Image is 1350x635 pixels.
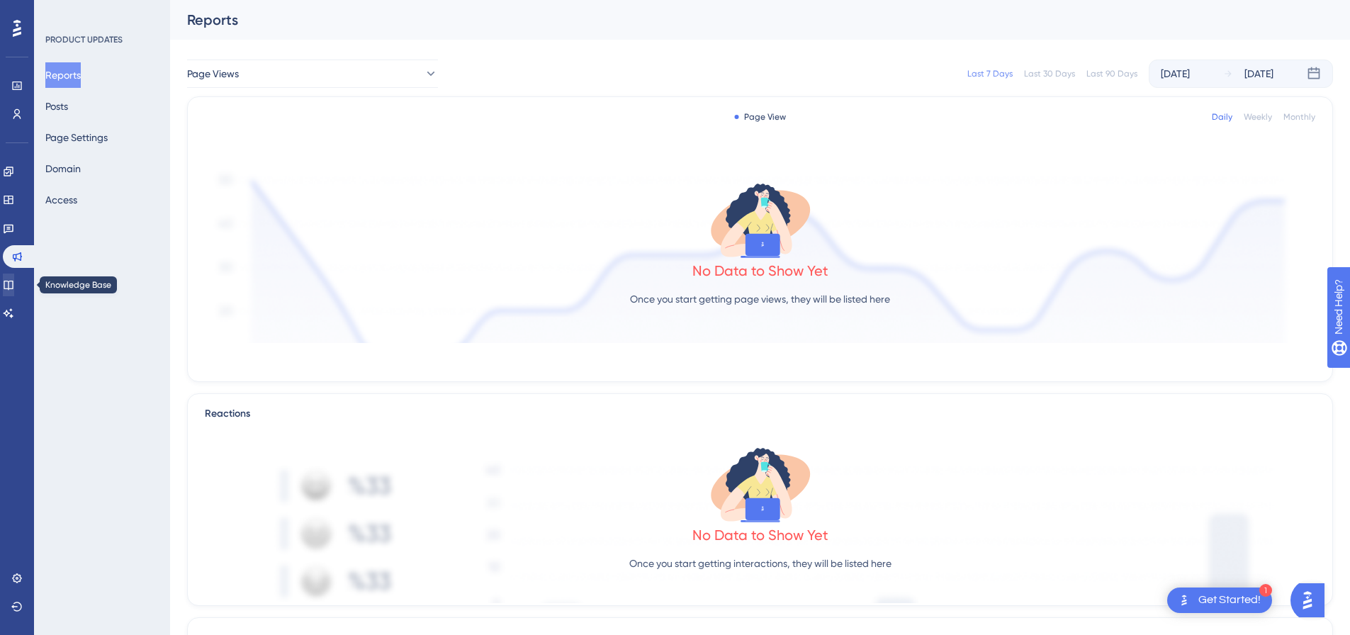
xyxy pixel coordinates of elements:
div: [DATE] [1244,65,1273,82]
p: Once you start getting page views, they will be listed here [630,291,890,308]
button: Access [45,187,77,213]
span: Page Views [187,65,239,82]
div: Page View [734,111,786,123]
div: 1 [1259,584,1272,597]
div: Last 90 Days [1086,68,1137,79]
div: PRODUCT UPDATES [45,34,123,45]
button: Page Views [187,60,438,88]
div: Monthly [1283,111,1315,123]
div: Open Get Started! checklist, remaining modules: 1 [1167,588,1272,613]
div: Daily [1212,111,1232,123]
div: [DATE] [1161,65,1190,82]
div: Weekly [1244,111,1272,123]
p: Once you start getting interactions, they will be listed here [629,555,891,572]
div: No Data to Show Yet [692,525,828,545]
iframe: UserGuiding AI Assistant Launcher [1290,579,1333,622]
span: Need Help? [33,4,89,21]
img: launcher-image-alternative-text [1176,592,1193,609]
button: Posts [45,94,68,119]
div: Reports [187,10,1298,30]
div: Last 30 Days [1024,68,1075,79]
div: No Data to Show Yet [692,261,828,281]
div: Reactions [205,405,1315,422]
div: Last 7 Days [967,68,1013,79]
button: Domain [45,156,81,181]
button: Reports [45,62,81,88]
button: Page Settings [45,125,108,150]
div: Get Started! [1198,592,1261,608]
